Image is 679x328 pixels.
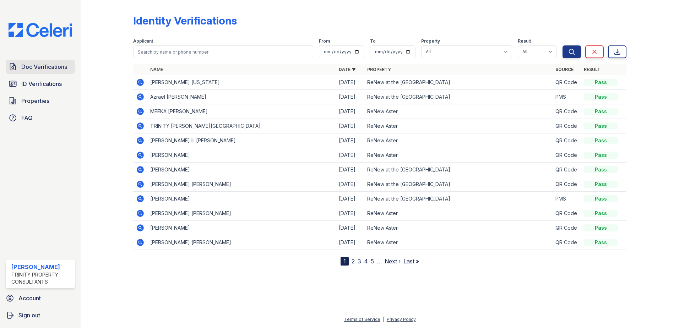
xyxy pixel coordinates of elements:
div: Pass [584,93,618,100]
a: Source [555,67,574,72]
a: 2 [352,258,355,265]
a: 4 [364,258,368,265]
td: [DATE] [336,221,364,235]
td: [PERSON_NAME] [147,148,336,163]
td: [PERSON_NAME] [PERSON_NAME] [147,235,336,250]
td: MEEKA [PERSON_NAME] [147,104,336,119]
td: [DATE] [336,119,364,133]
td: [PERSON_NAME] [PERSON_NAME] [147,206,336,221]
label: Applicant [133,38,153,44]
td: Azrael [PERSON_NAME] [147,90,336,104]
div: Pass [584,79,618,86]
td: [PERSON_NAME] [147,163,336,177]
span: Sign out [18,311,40,319]
a: Date ▼ [339,67,356,72]
div: | [383,317,384,322]
td: ReNew Aster [364,119,553,133]
td: [PERSON_NAME] III [PERSON_NAME] [147,133,336,148]
td: QR Code [553,235,581,250]
div: Identity Verifications [133,14,237,27]
span: ID Verifications [21,80,62,88]
label: To [370,38,376,44]
td: [DATE] [336,148,364,163]
td: [DATE] [336,90,364,104]
label: From [319,38,330,44]
div: Pass [584,195,618,202]
td: [DATE] [336,133,364,148]
a: Last » [403,258,419,265]
img: CE_Logo_Blue-a8612792a0a2168367f1c8372b55b34899dd931a85d93a1a3d3e32e68fde9ad4.png [3,23,78,37]
td: QR Code [553,221,581,235]
td: [DATE] [336,177,364,192]
div: Pass [584,152,618,159]
td: [PERSON_NAME] [147,192,336,206]
td: [DATE] [336,163,364,177]
td: [DATE] [336,192,364,206]
a: 3 [358,258,361,265]
td: ReNew Aster [364,133,553,148]
a: FAQ [6,111,75,125]
div: Pass [584,210,618,217]
td: QR Code [553,104,581,119]
td: ReNew Aster [364,206,553,221]
td: [DATE] [336,206,364,221]
td: ReNew Aster [364,221,553,235]
div: Pass [584,224,618,231]
a: Doc Verifications [6,60,75,74]
a: Properties [6,94,75,108]
td: [DATE] [336,235,364,250]
div: Pass [584,122,618,130]
td: QR Code [553,163,581,177]
span: Account [18,294,41,302]
td: PMS [553,192,581,206]
td: PMS [553,90,581,104]
div: Pass [584,239,618,246]
a: Sign out [3,308,78,322]
label: Property [421,38,440,44]
span: Doc Verifications [21,62,67,71]
div: [PERSON_NAME] [11,263,72,271]
td: QR Code [553,206,581,221]
div: 1 [341,257,349,266]
a: Name [150,67,163,72]
div: Pass [584,166,618,173]
td: [PERSON_NAME] [147,221,336,235]
a: 5 [371,258,374,265]
td: ReNew at the [GEOGRAPHIC_DATA] [364,192,553,206]
td: ReNew at the [GEOGRAPHIC_DATA] [364,90,553,104]
div: Trinity Property Consultants [11,271,72,285]
span: Properties [21,97,49,105]
a: Result [584,67,601,72]
span: … [377,257,382,266]
a: Next › [385,258,401,265]
a: Terms of Service [344,317,380,322]
td: [PERSON_NAME] [US_STATE] [147,75,336,90]
td: QR Code [553,119,581,133]
td: [DATE] [336,104,364,119]
a: Account [3,291,78,305]
td: [DATE] [336,75,364,90]
a: ID Verifications [6,77,75,91]
td: QR Code [553,148,581,163]
td: [PERSON_NAME] [PERSON_NAME] [147,177,336,192]
td: ReNew at the [GEOGRAPHIC_DATA] [364,75,553,90]
td: TRINITY [PERSON_NAME][GEOGRAPHIC_DATA] [147,119,336,133]
label: Result [518,38,531,44]
div: Pass [584,137,618,144]
td: QR Code [553,75,581,90]
td: ReNew Aster [364,104,553,119]
td: ReNew at the [GEOGRAPHIC_DATA] [364,177,553,192]
a: Property [367,67,391,72]
td: ReNew at the [GEOGRAPHIC_DATA] [364,163,553,177]
input: Search by name or phone number [133,45,313,58]
div: Pass [584,108,618,115]
td: QR Code [553,133,581,148]
td: QR Code [553,177,581,192]
td: ReNew Aster [364,148,553,163]
span: FAQ [21,114,33,122]
div: Pass [584,181,618,188]
td: ReNew Aster [364,235,553,250]
a: Privacy Policy [387,317,416,322]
